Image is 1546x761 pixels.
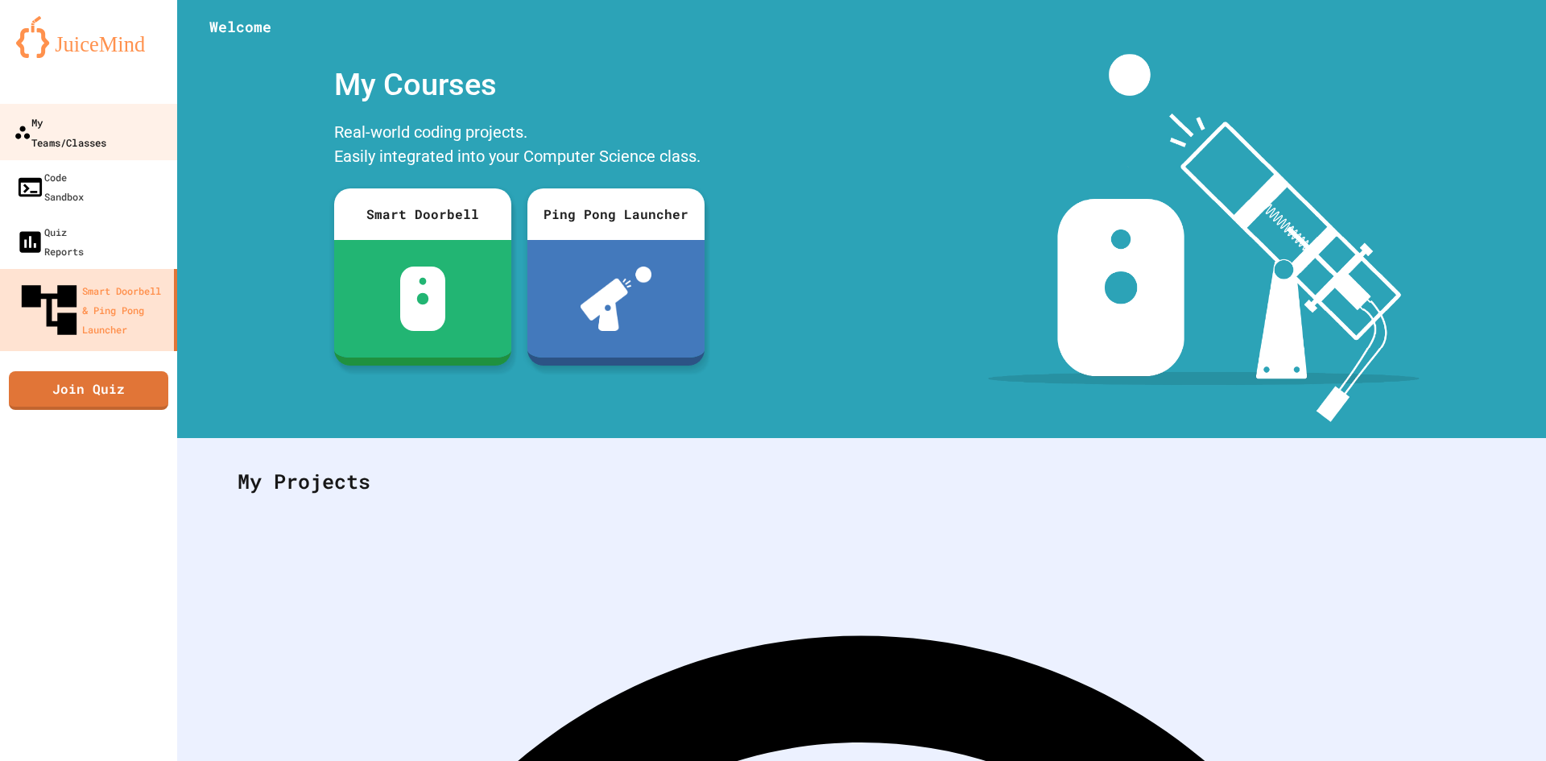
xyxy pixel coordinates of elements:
[16,222,84,261] div: Quiz Reports
[16,277,167,343] div: Smart Doorbell & Ping Pong Launcher
[988,54,1420,422] img: banner-image-my-projects.png
[16,168,84,206] div: Code Sandbox
[527,188,705,240] div: Ping Pong Launcher
[326,54,713,116] div: My Courses
[581,267,652,331] img: ppl-with-ball.png
[326,116,713,176] div: Real-world coding projects. Easily integrated into your Computer Science class.
[9,371,168,410] a: Join Quiz
[16,16,161,58] img: logo-orange.svg
[400,267,446,331] img: sdb-white.svg
[334,188,511,240] div: Smart Doorbell
[14,112,106,151] div: My Teams/Classes
[221,450,1502,513] div: My Projects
